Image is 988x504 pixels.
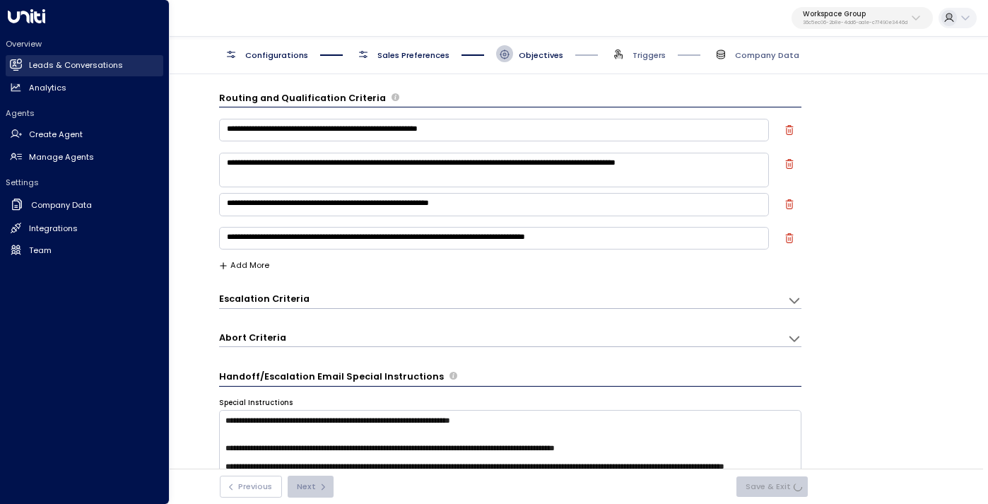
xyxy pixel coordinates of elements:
p: 36c5ec06-2b8e-4dd6-aa1e-c77490e3446d [803,20,907,25]
h2: Settings [6,177,163,188]
h2: Manage Agents [29,151,94,163]
span: Define the criteria the agent uses to determine whether a lead is qualified for further actions l... [392,91,399,105]
h3: Routing and Qualification Criteria [219,91,386,105]
span: Company Data [735,49,799,61]
h3: Handoff/Escalation Email Special Instructions [219,370,444,383]
h3: Abort Criteria [219,332,286,344]
span: Provide any specific instructions for the content of handoff or escalation emails. These notes gu... [449,370,457,383]
a: Create Agent [6,124,163,146]
a: Integrations [6,218,163,239]
a: Analytics [6,77,163,98]
h2: Create Agent [29,129,83,141]
label: Special Instructions [219,398,293,408]
button: Add More [219,261,269,270]
h2: Company Data [31,199,92,211]
a: Manage Agents [6,146,163,168]
div: Abort CriteriaDefine the scenarios in which the AI agent should abort or terminate the conversati... [219,332,801,347]
h2: Team [29,245,52,257]
a: Company Data [6,194,163,217]
h2: Overview [6,38,163,49]
div: Escalation CriteriaDefine the scenarios in which the AI agent should escalate the conversation to... [219,293,801,308]
h2: Analytics [29,82,66,94]
span: Objectives [519,49,563,61]
span: Sales Preferences [377,49,449,61]
h3: Escalation Criteria [219,293,310,305]
h2: Leads & Conversations [29,59,123,71]
a: Leads & Conversations [6,55,163,76]
h2: Agents [6,107,163,119]
p: Workspace Group [803,10,907,18]
span: Triggers [633,49,666,61]
span: Configurations [245,49,308,61]
h2: Integrations [29,223,78,235]
a: Team [6,240,163,261]
button: Workspace Group36c5ec06-2b8e-4dd6-aa1e-c77490e3446d [792,7,933,30]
